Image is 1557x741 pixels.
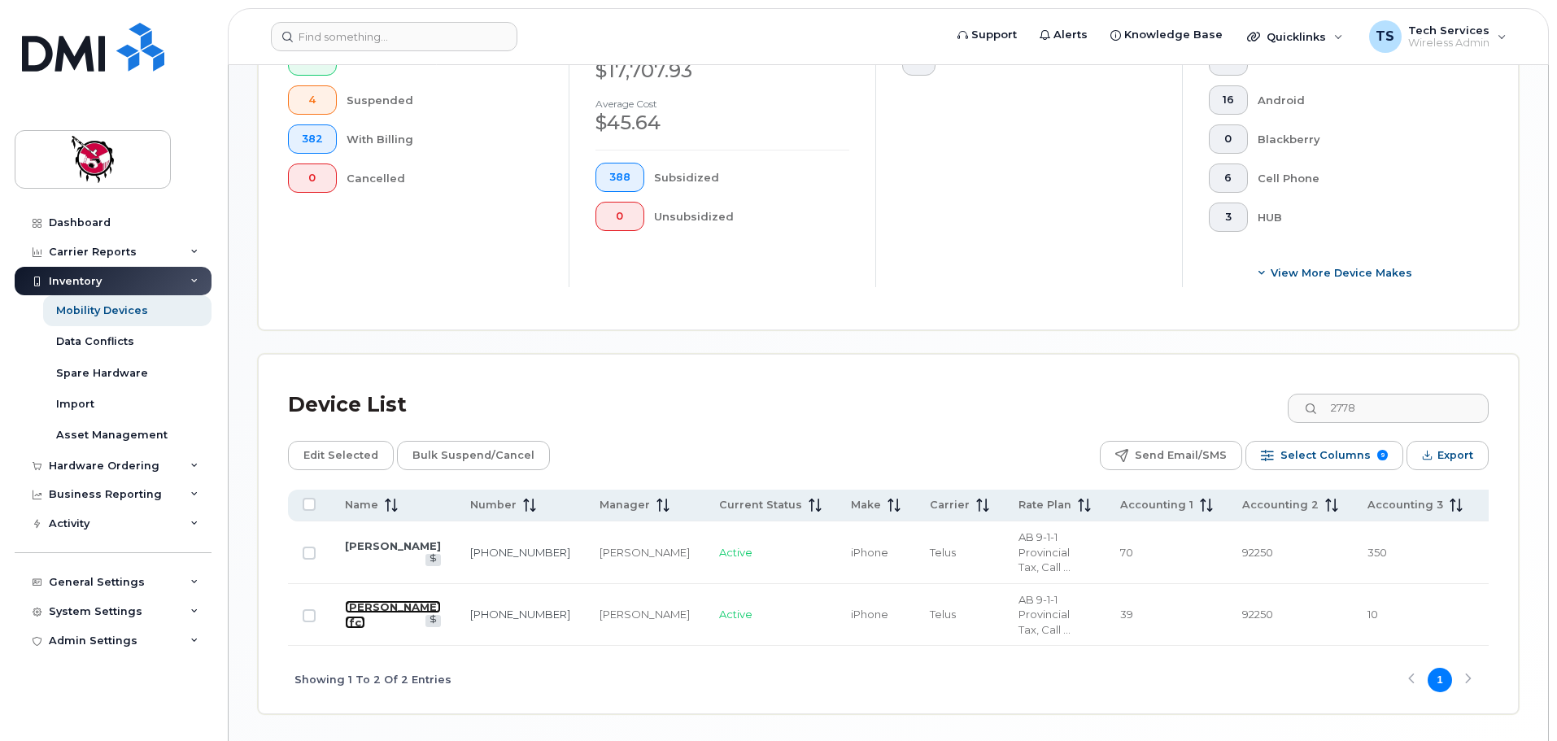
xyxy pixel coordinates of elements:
div: With Billing [347,124,543,154]
button: 388 [595,163,644,192]
span: iPhone [851,608,888,621]
button: 16 [1209,85,1248,115]
button: Send Email/SMS [1100,441,1242,470]
a: View Last Bill [425,615,441,627]
span: 6 [1223,172,1234,185]
span: 382 [302,133,323,146]
span: Name [345,498,378,512]
span: Active [719,608,752,621]
div: $45.64 [595,109,849,137]
span: Manager [600,498,650,512]
h4: Average cost [595,98,849,109]
span: 16 [1223,94,1234,107]
span: 0 [302,172,323,185]
button: 0 [595,202,644,231]
div: Android [1258,85,1463,115]
span: 0 [609,210,630,223]
span: TS [1376,27,1394,46]
a: Knowledge Base [1099,19,1234,51]
button: 0 [288,163,337,193]
button: 4 [288,85,337,115]
div: Tech Services [1358,20,1518,53]
span: Quicklinks [1267,30,1326,43]
a: [PHONE_NUMBER] [470,608,570,621]
div: $17,707.93 [595,57,849,85]
span: Telus [930,546,956,559]
span: Showing 1 To 2 Of 2 Entries [294,668,451,692]
button: Page 1 [1428,668,1452,692]
div: Cancelled [347,163,543,193]
iframe: Messenger Launcher [1486,670,1545,729]
span: Edit Selected [303,443,378,468]
div: Blackberry [1258,124,1463,154]
button: Export [1407,441,1489,470]
button: View More Device Makes [1209,258,1463,287]
a: Alerts [1028,19,1099,51]
a: [PHONE_NUMBER] [470,546,570,559]
input: Search Device List ... [1288,394,1489,423]
span: Select Columns [1280,443,1371,468]
a: [PERSON_NAME] (fc) [345,600,441,629]
span: AB 9-1-1 Provincial Tax, Call Display, Call Waiting, Conference Calling, Corporate Essential 40, ... [1018,593,1071,636]
a: Support [946,19,1028,51]
span: Knowledge Base [1124,27,1223,43]
div: Cell Phone [1258,163,1463,193]
button: 6 [1209,163,1248,193]
div: [PERSON_NAME] [600,607,690,622]
span: Send Email/SMS [1135,443,1227,468]
span: 350 [1367,546,1387,559]
a: View Last Bill [425,554,441,566]
span: Telus [930,608,956,621]
span: AB 9-1-1 Provincial Tax, Call Display, Call Waiting, Conference Calling, Corporate Essential 40, ... [1018,530,1071,573]
div: HUB [1258,203,1463,232]
span: Support [971,27,1017,43]
button: 0 [1209,124,1248,154]
span: Active [719,546,752,559]
span: 388 [609,171,630,184]
span: 3 [1223,211,1234,224]
a: [PERSON_NAME] [345,539,441,552]
div: Quicklinks [1236,20,1354,53]
span: View More Device Makes [1271,265,1412,281]
span: 92250 [1242,608,1273,621]
div: Unsubsidized [654,202,850,231]
span: Carrier [930,498,970,512]
span: Number [470,498,517,512]
div: Subsidized [654,163,850,192]
span: Alerts [1053,27,1088,43]
span: Tech Services [1408,24,1489,37]
button: 382 [288,124,337,154]
span: 92250 [1242,546,1273,559]
input: Find something... [271,22,517,51]
span: Current Status [719,498,802,512]
span: 70 [1120,546,1133,559]
div: [PERSON_NAME] [600,545,690,560]
span: Accounting 1 [1120,498,1193,512]
span: Bulk Suspend/Cancel [412,443,534,468]
span: 39 [1120,608,1133,621]
span: 9 [1377,450,1388,460]
div: Suspended [347,85,543,115]
span: Make [851,498,881,512]
span: Rate Plan [1018,498,1071,512]
div: Device List [288,384,407,426]
span: Accounting 3 [1367,498,1443,512]
button: Select Columns 9 [1245,441,1403,470]
span: Accounting 2 [1242,498,1319,512]
span: Export [1437,443,1473,468]
span: Wireless Admin [1408,37,1489,50]
span: 0 [1223,133,1234,146]
button: 3 [1209,203,1248,232]
span: iPhone [851,546,888,559]
span: 10 [1367,608,1378,621]
button: Bulk Suspend/Cancel [397,441,550,470]
span: 4 [302,94,323,107]
button: Edit Selected [288,441,394,470]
